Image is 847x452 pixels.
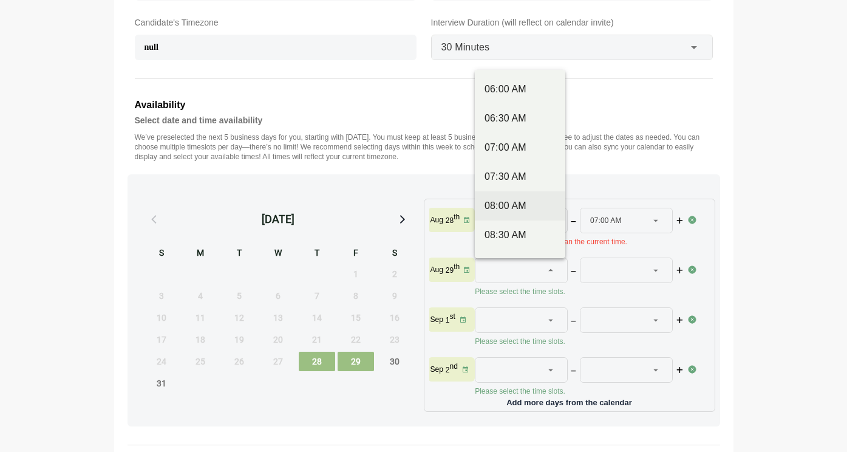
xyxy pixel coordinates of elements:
span: Wednesday, August 20, 2025 [260,330,296,349]
p: We’ve preselected the next 5 business days for you, starting with [DATE]. You must keep at least ... [135,132,713,162]
strong: 28 [446,216,454,225]
p: Please select the time slots. [475,386,687,396]
div: 06:30 AM [485,111,556,126]
p: Please select the time slots. [475,287,687,296]
strong: 1 [446,316,450,324]
label: Interview Duration (will reflect on calendar invite) [431,15,713,30]
span: Sunday, August 10, 2025 [143,308,180,327]
div: T [299,246,335,262]
span: Friday, August 8, 2025 [338,286,374,306]
div: 07:00 AM [485,140,556,155]
div: S [143,246,180,262]
span: Tuesday, August 5, 2025 [221,286,257,306]
span: Saturday, August 30, 2025 [376,352,413,371]
span: Saturday, August 9, 2025 [376,286,413,306]
div: 07:30 AM [485,169,556,184]
p: Please select the time slots. [475,337,687,346]
p: Aug [430,215,443,225]
p: Sep [430,365,443,374]
div: W [260,246,296,262]
span: Sunday, August 24, 2025 [143,352,180,371]
span: Monday, August 18, 2025 [182,330,219,349]
div: 08:00 AM [485,199,556,213]
span: Tuesday, August 12, 2025 [221,308,257,327]
span: Tuesday, August 26, 2025 [221,352,257,371]
sup: st [450,312,455,321]
span: Saturday, August 16, 2025 [376,308,413,327]
sup: th [454,262,460,271]
div: 06:00 AM [485,82,556,97]
span: Thursday, August 28, 2025 [299,352,335,371]
p: Sep [430,315,443,324]
span: Friday, August 1, 2025 [338,264,374,284]
sup: nd [450,362,458,371]
span: Sunday, August 17, 2025 [143,330,180,349]
span: Wednesday, August 13, 2025 [260,308,296,327]
h3: Availability [135,97,713,113]
span: Monday, August 25, 2025 [182,352,219,371]
span: Friday, August 22, 2025 [338,330,374,349]
div: [DATE] [262,211,294,228]
strong: 2 [446,366,450,374]
span: Thursday, August 7, 2025 [299,286,335,306]
div: 09:00 AM [485,257,556,272]
div: T [221,246,257,262]
p: Add more days from the calendar [429,394,710,406]
span: Friday, August 29, 2025 [338,352,374,371]
span: Monday, August 11, 2025 [182,308,219,327]
span: Saturday, August 2, 2025 [376,264,413,284]
p: Please select a time later than the current time. [475,237,687,247]
span: 07:00 AM [590,208,622,233]
label: Candidate's Timezone [135,15,417,30]
p: Aug [430,265,443,275]
span: Sunday, August 31, 2025 [143,374,180,393]
span: 30 Minutes [441,39,490,55]
span: Saturday, August 23, 2025 [376,330,413,349]
h4: Select date and time availability [135,113,713,128]
span: Sunday, August 3, 2025 [143,286,180,306]
span: Wednesday, August 27, 2025 [260,352,296,371]
div: S [376,246,413,262]
span: Friday, August 15, 2025 [338,308,374,327]
span: Monday, August 4, 2025 [182,286,219,306]
div: 08:30 AM [485,228,556,242]
sup: th [454,213,460,221]
span: Thursday, August 21, 2025 [299,330,335,349]
span: Wednesday, August 6, 2025 [260,286,296,306]
span: Thursday, August 14, 2025 [299,308,335,327]
div: M [182,246,219,262]
span: Tuesday, August 19, 2025 [221,330,257,349]
div: F [338,246,374,262]
strong: 29 [446,266,454,275]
